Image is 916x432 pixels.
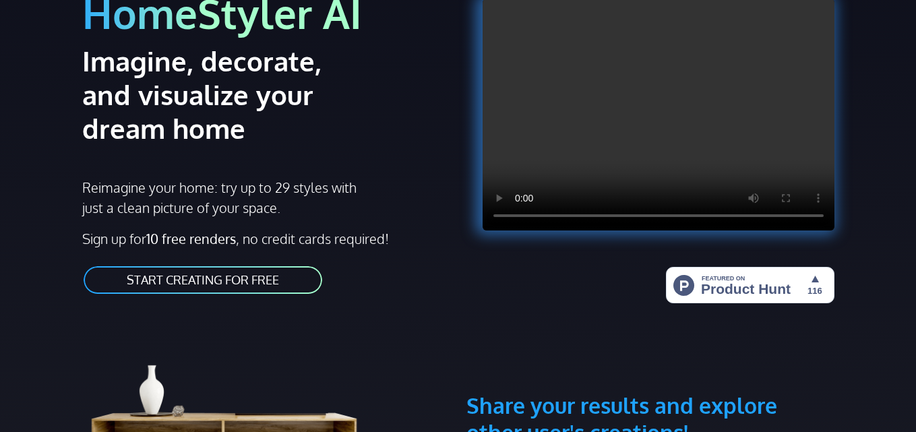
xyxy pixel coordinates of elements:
[82,177,359,218] p: Reimagine your home: try up to 29 styles with just a clean picture of your space.
[82,265,324,295] a: START CREATING FOR FREE
[82,44,377,145] h2: Imagine, decorate, and visualize your dream home
[666,267,834,303] img: HomeStyler AI - Interior Design Made Easy: One Click to Your Dream Home | Product Hunt
[82,228,450,249] p: Sign up for , no credit cards required!
[146,230,236,247] strong: 10 free renders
